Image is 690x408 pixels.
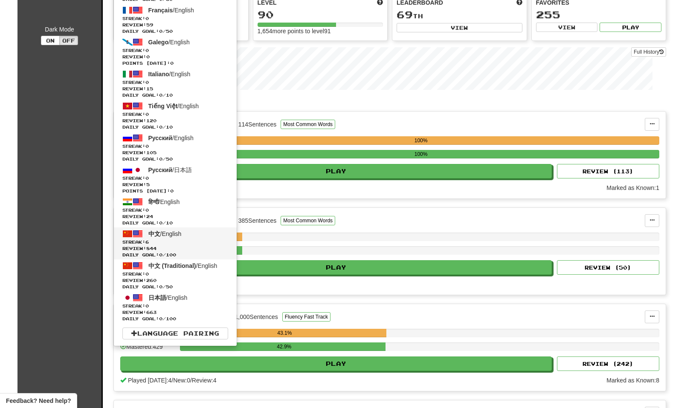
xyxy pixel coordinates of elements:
span: Streak: [122,207,228,213]
span: 0 [145,303,149,308]
span: Streak: [122,303,228,309]
span: Русский [148,135,173,141]
span: 0 [145,16,149,21]
span: 0 [145,48,149,53]
span: Open feedback widget [6,397,71,405]
span: / English [148,71,191,78]
div: 114 Sentences [238,120,277,129]
span: 0 [145,175,149,181]
span: Streak: [122,175,228,181]
a: हिन्दी/EnglishStreak:0 Review:24Daily Goal:0/10 [114,195,237,227]
button: Play [120,260,552,275]
a: Italiano/EnglishStreak:0 Review:15Daily Goal:0/10 [114,68,237,100]
span: / English [148,230,182,237]
span: 69 [397,9,413,20]
a: Language Pairing [122,328,228,339]
span: Review: 0 [122,54,228,60]
span: / English [148,294,188,301]
span: / English [148,198,180,205]
span: Review: 260 [122,277,228,284]
span: / English [148,103,199,109]
span: Streak: [122,271,228,277]
div: Dark Mode [24,25,95,34]
span: 0 [159,124,162,129]
span: Streak: [122,111,228,118]
span: 0 [145,207,149,213]
span: Français [148,7,173,14]
span: / English [148,39,190,46]
span: Daily Goal: / 10 [122,220,228,226]
span: 0 [159,220,162,225]
span: / [190,377,192,384]
span: Daily Goal: / 10 [122,92,228,98]
span: 0 [145,144,149,149]
div: Marked as Known: 1 [606,184,659,192]
div: 100% [183,136,659,145]
button: On [41,36,60,45]
div: Mastered: 429 [120,342,176,356]
div: 1,000 Sentences [235,313,278,321]
p: In Progress [113,98,666,107]
button: Fluency Fast Track [282,312,331,322]
button: Play [120,356,552,371]
div: 255 [536,9,662,20]
div: 90 [258,9,383,20]
div: 100% [183,150,659,158]
span: 0 [159,284,162,289]
a: Full History [631,47,666,57]
span: Daily Goal: / 10 [122,124,228,130]
span: Streak: [122,47,228,54]
span: 0 [145,271,149,276]
a: Tiếng Việt/EnglishStreak:0 Review:120Daily Goal:0/10 [114,100,237,132]
button: Play [600,23,661,32]
span: Streak: [122,79,228,86]
span: 0 [159,252,162,257]
a: 日本語/EnglishStreak:0 Review:663Daily Goal:0/100 [114,291,237,323]
button: Off [59,36,78,45]
div: th [397,9,522,20]
span: Galego [148,39,168,46]
div: 43.1% [183,329,386,337]
span: 中文 (Traditional) [148,262,196,269]
button: View [397,23,522,32]
span: Daily Goal: / 100 [122,316,228,322]
span: Streak: [122,239,228,245]
div: 385 Sentences [238,216,277,225]
a: Русский/日本語Streak:0 Review:5Points [DATE]:0 [114,164,237,195]
span: Русский [148,167,173,173]
span: / 日本語 [148,167,192,173]
span: / English [148,135,194,141]
span: Streak: [122,143,228,149]
span: Points [DATE]: 0 [122,188,228,194]
button: Review (242) [557,356,659,371]
span: Review: 120 [122,118,228,124]
span: Review: 4 [192,377,217,384]
a: Français/EnglishStreak:0 Review:59Daily Goal:0/50 [114,4,237,36]
span: / [171,377,173,384]
span: Daily Goal: / 50 [122,284,228,290]
span: Played [DATE]: 4 [128,377,171,384]
span: Tiếng Việt [148,103,178,109]
span: Daily Goal: / 100 [122,252,228,258]
span: 0 [145,112,149,117]
div: 1,654 more points to level 91 [258,27,383,35]
button: View [536,23,598,32]
span: Streak: [122,15,228,22]
span: 0 [159,316,162,321]
span: 日本語 [148,294,166,301]
span: / English [148,7,194,14]
span: Review: 663 [122,309,228,316]
span: Review: 5 [122,181,228,188]
span: 中文 [148,230,160,237]
button: Review (113) [557,164,659,178]
span: / English [148,262,217,269]
a: 中文/EnglishStreak:6 Review:844Daily Goal:0/100 [114,227,237,259]
a: Русский/EnglishStreak:0 Review:105Daily Goal:0/50 [114,132,237,164]
span: 0 [159,156,162,161]
span: Review: 105 [122,149,228,156]
span: हिन्दी [148,198,159,205]
span: 0 [159,92,162,98]
span: Review: 844 [122,245,228,252]
a: Galego/EnglishStreak:0 Review:0Points [DATE]:0 [114,36,237,68]
div: 42.9% [183,342,386,351]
